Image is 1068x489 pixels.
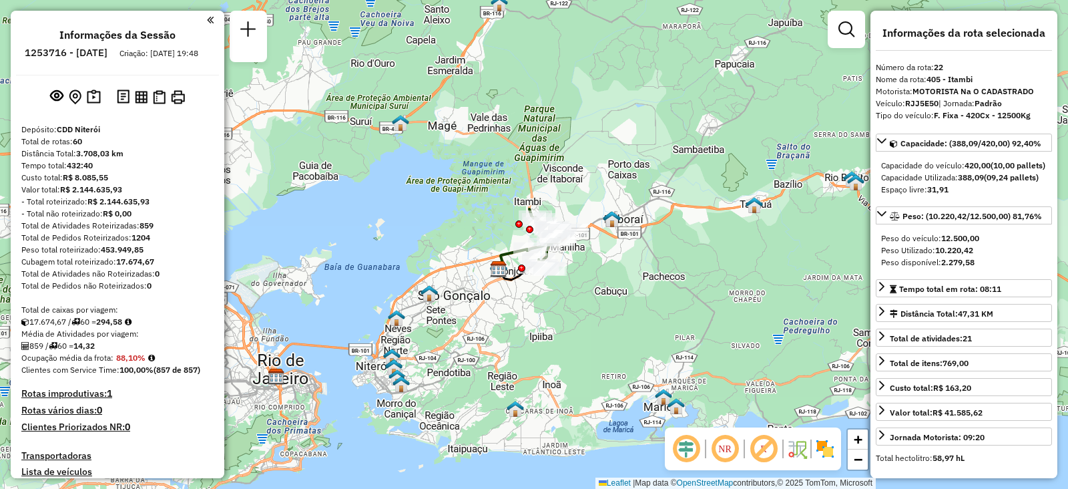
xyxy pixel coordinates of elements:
div: Total de Pedidos não Roteirizados: [21,280,214,292]
img: Simulação- 530 UDC Light WCL Sa [388,369,406,386]
div: Total de Pedidos Roteirizados: [21,232,214,244]
img: Teste WCL Maricá 2 [507,400,524,418]
a: Capacidade: (388,09/420,00) 92,40% [876,134,1052,152]
div: Tipo do veículo: [876,110,1052,122]
div: Nome da rota: [876,73,1052,86]
a: Total de itens:769,00 [876,353,1052,371]
h4: Lista de veículos [21,466,214,478]
strong: F. Fixa - 420Cx - 12500Kg [934,110,1031,120]
strong: R$ 2.144.635,93 [60,184,122,194]
h4: Rotas vários dias: [21,405,214,416]
button: Logs desbloquear sessão [114,87,132,108]
div: Veículo: [876,98,1052,110]
img: Simulação- 532 UDC Light WCL Cu [385,359,403,376]
a: Zoom in [848,430,868,450]
button: Visualizar relatório de Roteirização [132,88,150,106]
strong: 859 [140,220,154,230]
strong: R$ 8.085,55 [63,172,108,182]
img: Simulação- UDC Light WCL S o Go [421,285,438,302]
strong: RJJ5E50 [905,98,939,108]
div: Capacidade do veículo: [881,160,1047,172]
strong: 31,91 [927,184,949,194]
div: Depósito: [21,124,214,136]
a: Zoom out [848,450,868,470]
a: Distância Total:47,31 KM [876,304,1052,322]
button: Painel de Sugestão [84,87,103,108]
span: Peso do veículo: [881,233,979,243]
a: Jornada Motorista: 09:20 [876,428,1052,446]
img: Simulação- 529 UDC Light WCL It [603,210,621,228]
span: 47,31 KM [958,309,993,319]
strong: R$ 2.144.635,93 [87,196,150,206]
img: Simulação- 531 UDC Light WCL Fo [383,348,400,365]
strong: 10.220,42 [935,245,973,255]
h4: Informações da rota selecionada [876,27,1052,39]
img: 529 UDC Light WCL Itaborai [603,210,620,228]
div: Média de Atividades por viagem: [21,328,214,340]
a: Total de atividades:21 [876,329,1052,347]
a: Valor total:R$ 41.585,62 [876,403,1052,421]
strong: (09,24 pallets) [984,172,1039,182]
strong: R$ 163,20 [933,383,971,393]
strong: (10,00 pallets) [991,160,1045,170]
strong: 405 - Itambi [926,74,973,84]
div: Total de Atividades Roteirizadas: [21,220,214,232]
div: Tempo total: [21,160,214,172]
div: Capacidade Utilizada: [881,172,1047,184]
strong: 60 [73,136,82,146]
h6: 1253716 - [DATE] [25,47,107,59]
strong: MOTORISTA Na O CADASTRADO [912,86,1034,96]
img: Exibir/Ocultar setores [814,438,836,460]
div: Distância Total: [21,148,214,160]
div: Criação: [DATE] 19:48 [114,47,204,59]
h4: Clientes Priorizados NR: [21,422,214,433]
i: Meta Caixas/viagem: 285,10 Diferença: 9,48 [125,318,131,326]
img: Rio Bonito [847,174,864,191]
i: Total de Atividades [21,342,29,350]
i: Cubagem total roteirizado [21,318,29,326]
div: Peso Utilizado: [881,244,1047,257]
strong: 12.500,00 [941,233,979,243]
strong: 0 [147,281,152,291]
a: Leaflet [599,478,631,488]
strong: 432:40 [67,160,93,170]
div: Distância Total: [890,308,993,320]
em: Média calculada utilizando a maior ocupação (%Peso ou %Cubagem) de cada rota da sessão. Rotas cro... [148,354,155,362]
img: Fluxo de ruas [786,438,808,460]
button: Visualizar Romaneio [150,88,168,107]
div: Número da rota: [876,61,1052,73]
strong: 88,10% [116,353,146,363]
strong: 100,00% [119,365,154,375]
img: Mage [392,114,409,132]
strong: 2.279,58 [941,257,975,267]
strong: 14,32 [73,341,95,351]
span: Ocupação média da frota: [21,353,113,363]
a: Peso: (10.220,42/12.500,00) 81,76% [876,206,1052,224]
span: Ocultar deslocamento [670,433,702,465]
h4: Atividades [876,476,1052,489]
div: - Total roteirizado: [21,196,214,208]
span: Capacidade: (388,09/420,00) 92,40% [900,138,1041,148]
h4: Transportadoras [21,450,214,462]
span: Clientes com Service Time: [21,365,119,375]
i: Total de rotas [49,342,57,350]
img: Tangua [746,196,763,214]
img: Marica [655,388,672,405]
div: Custo total: [890,382,971,394]
a: Nova sessão e pesquisa [235,16,262,46]
span: | [633,478,635,488]
div: Total de caixas por viagem: [21,304,214,316]
div: Valor total: [21,184,214,196]
div: Total hectolitro: [876,452,1052,464]
strong: R$ 41.585,62 [932,407,983,418]
h4: Informações da Sessão [59,29,176,41]
img: CDD Niterói [490,261,507,278]
strong: 3.708,03 km [76,148,123,158]
div: Total de itens: [890,357,969,369]
div: - Total não roteirizado: [21,208,214,220]
img: 530 UDC Light WCL Santa Rosa [392,375,410,393]
a: Clique aqui para minimizar o painel [207,12,214,27]
div: Espaço livre: [881,184,1047,196]
strong: 22 [934,62,943,72]
strong: 1 [107,387,112,399]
